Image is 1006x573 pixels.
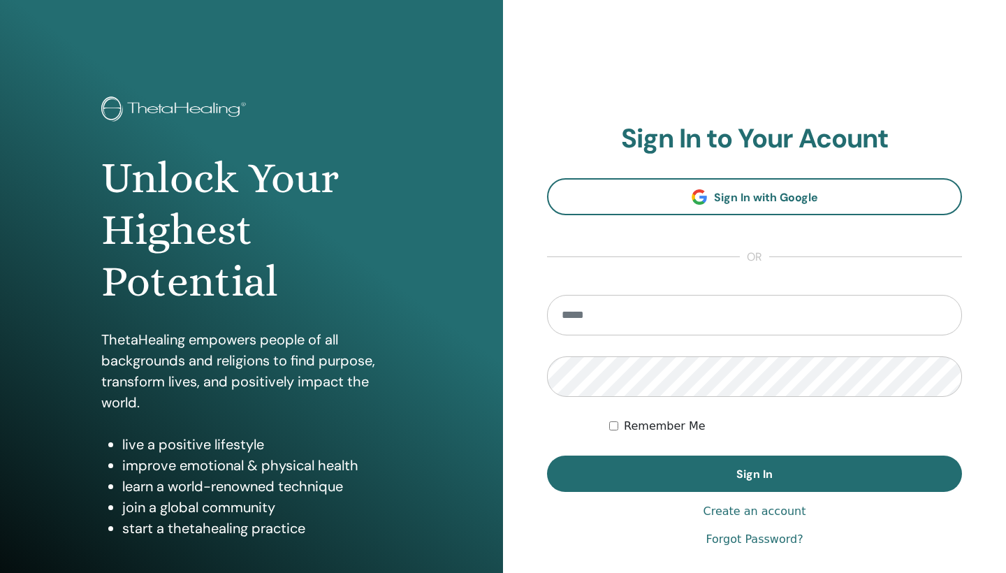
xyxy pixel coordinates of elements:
h2: Sign In to Your Acount [547,123,962,155]
a: Create an account [703,503,805,520]
a: Forgot Password? [706,531,803,548]
span: Sign In with Google [714,190,818,205]
h1: Unlock Your Highest Potential [101,152,402,308]
button: Sign In [547,456,962,492]
li: learn a world-renowned technique [122,476,402,497]
p: ThetaHealing empowers people of all backgrounds and religions to find purpose, transform lives, a... [101,329,402,413]
li: improve emotional & physical health [122,455,402,476]
span: Sign In [736,467,773,481]
li: live a positive lifestyle [122,434,402,455]
div: Keep me authenticated indefinitely or until I manually logout [609,418,962,435]
a: Sign In with Google [547,178,962,215]
label: Remember Me [624,418,706,435]
span: or [740,249,769,266]
li: start a thetahealing practice [122,518,402,539]
li: join a global community [122,497,402,518]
